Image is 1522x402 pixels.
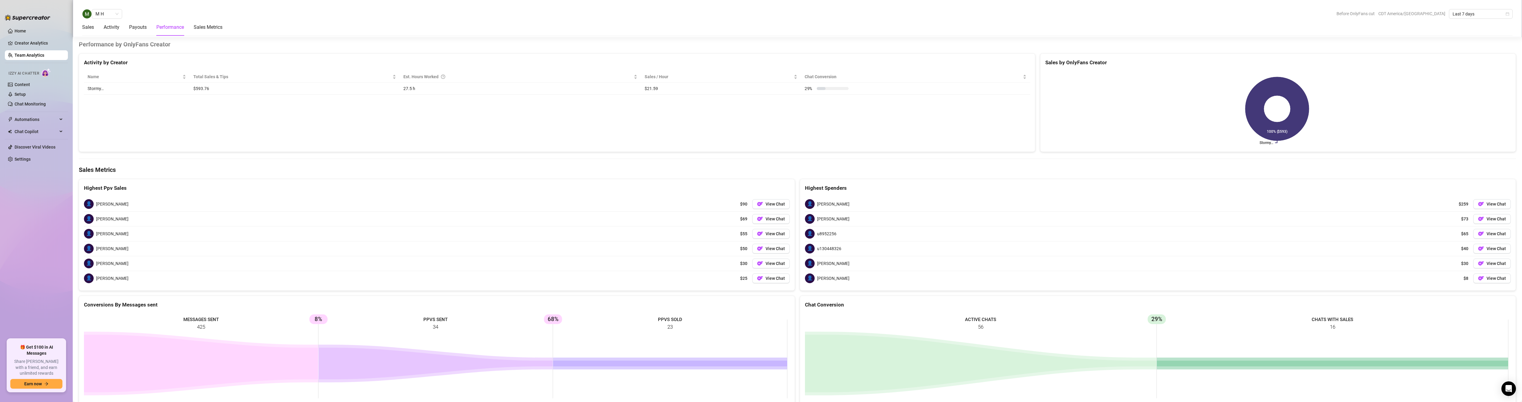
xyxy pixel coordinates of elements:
[96,230,129,237] span: [PERSON_NAME]
[15,82,30,87] a: Content
[1473,273,1511,283] button: OFView Chat
[752,214,790,224] button: OFView Chat
[15,115,58,124] span: Automations
[84,83,190,95] td: Stormy…
[766,276,785,281] span: View Chat
[79,166,116,174] h4: Sales Metrics
[1260,141,1273,145] text: Stormy…
[15,38,63,48] a: Creator Analytics
[752,199,790,209] button: OFView Chat
[766,202,785,206] span: View Chat
[156,24,184,31] div: Performance
[757,216,763,222] img: OF
[766,246,785,251] span: View Chat
[817,201,849,207] span: [PERSON_NAME]
[84,59,1030,67] div: Activity by Creator
[752,244,790,253] button: OFView Chat
[84,259,94,268] span: 👤
[766,231,785,236] span: View Chat
[817,216,849,222] span: [PERSON_NAME]
[1473,259,1511,268] button: OFView Chat
[805,273,815,283] span: 👤
[15,53,44,58] a: Team Analytics
[757,231,763,237] img: OF
[84,301,790,309] div: Conversions By Messages sent
[1487,261,1506,266] span: View Chat
[104,24,119,31] div: Activity
[15,28,26,33] a: Home
[1478,275,1484,281] img: OF
[1478,231,1484,237] img: OF
[1487,216,1506,221] span: View Chat
[1473,199,1511,209] a: OFView Chat
[42,68,51,77] img: AI Chatter
[96,275,129,282] span: [PERSON_NAME]
[1478,246,1484,252] img: OF
[1478,260,1484,266] img: OF
[1461,245,1468,252] span: $40
[96,260,129,267] span: [PERSON_NAME]
[24,381,42,386] span: Earn now
[752,273,790,283] button: OFView Chat
[441,73,445,80] span: question-circle
[84,244,94,253] span: 👤
[740,260,747,267] span: $30
[766,261,785,266] span: View Chat
[1501,381,1516,396] div: Open Intercom Messenger
[79,40,1516,49] h4: Performance by OnlyFans Creator
[740,245,747,252] span: $50
[805,184,1511,192] div: Highest Spenders
[817,245,841,252] span: u130448326
[1473,244,1511,253] a: OFView Chat
[752,259,790,268] a: OFView Chat
[193,73,391,80] span: Total Sales & Tips
[740,216,747,222] span: $69
[805,244,815,253] span: 👤
[190,71,400,83] th: Total Sales & Tips
[645,73,793,80] span: Sales / Hour
[10,344,62,356] span: 🎁 Get $100 in AI Messages
[1473,214,1511,224] button: OFView Chat
[1453,9,1509,18] span: Last 7 days
[766,216,785,221] span: View Chat
[84,229,94,239] span: 👤
[1459,201,1468,207] span: $259
[15,92,26,97] a: Setup
[129,24,147,31] div: Payouts
[84,199,94,209] span: 👤
[96,201,129,207] span: [PERSON_NAME]
[96,216,129,222] span: [PERSON_NAME]
[84,214,94,224] span: 👤
[757,260,763,266] img: OF
[817,260,849,267] span: [PERSON_NAME]
[194,24,222,31] div: Sales Metrics
[8,117,13,122] span: thunderbolt
[1478,216,1484,222] img: OF
[10,359,62,377] span: Share [PERSON_NAME] with a friend, and earn unlimited rewards
[1464,275,1468,282] span: $8
[96,245,129,252] span: [PERSON_NAME]
[817,230,836,237] span: u8952256
[817,275,849,282] span: [PERSON_NAME]
[8,129,12,134] img: Chat Copilot
[752,229,790,239] button: OFView Chat
[400,83,641,95] td: 27.5 h
[1461,230,1468,237] span: $65
[15,157,31,162] a: Settings
[84,184,790,192] div: Highest Ppv Sales
[641,71,801,83] th: Sales / Hour
[1487,246,1506,251] span: View Chat
[740,275,747,282] span: $25
[10,379,62,389] button: Earn nowarrow-right
[1487,276,1506,281] span: View Chat
[15,127,58,136] span: Chat Copilot
[805,259,815,268] span: 👤
[1473,229,1511,239] button: OFView Chat
[1487,202,1506,206] span: View Chat
[84,273,94,283] span: 👤
[1337,9,1375,18] span: Before OnlyFans cut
